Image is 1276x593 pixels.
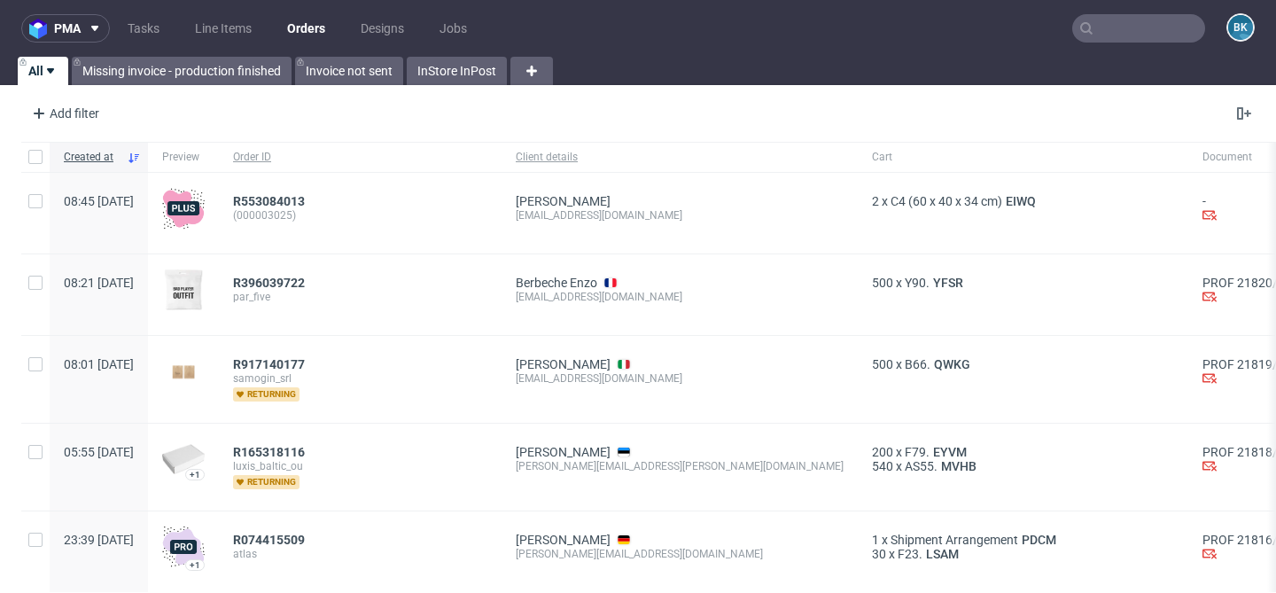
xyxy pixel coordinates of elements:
div: [EMAIL_ADDRESS][DOMAIN_NAME] [516,290,844,304]
a: R165318116 [233,445,308,459]
span: par_five [233,290,487,304]
span: luxis_baltic_ou [233,459,487,473]
span: Y90. [905,276,930,290]
a: Jobs [429,14,478,43]
img: pro-icon.017ec5509f39f3e742e3.png [162,526,205,568]
span: 200 [872,445,893,459]
span: Shipment Arrangement [891,533,1018,547]
a: PDCM [1018,533,1060,547]
span: AS55. [905,459,938,473]
a: [PERSON_NAME] [516,357,611,371]
button: pma [21,14,110,43]
div: x [872,194,1174,208]
span: 23:39 [DATE] [64,533,134,547]
a: [PERSON_NAME] [516,445,611,459]
span: Cart [872,150,1174,165]
a: EYVM [930,445,970,459]
span: samogin_srl [233,371,487,386]
span: B66. [905,357,930,371]
div: +1 [190,560,200,570]
div: x [872,357,1174,371]
a: All [18,57,68,85]
img: plain-eco-white.f1cb12edca64b5eabf5f.png [162,444,205,474]
span: 08:45 [DATE] [64,194,134,208]
span: 2 [872,194,879,208]
span: 30 [872,547,886,561]
div: [PERSON_NAME][EMAIL_ADDRESS][PERSON_NAME][DOMAIN_NAME] [516,459,844,473]
img: data [162,357,205,386]
div: x [872,276,1174,290]
span: R553084013 [233,194,305,208]
div: [EMAIL_ADDRESS][DOMAIN_NAME] [516,371,844,386]
span: 05:55 [DATE] [64,445,134,459]
a: Invoice not sent [295,57,403,85]
span: returning [233,387,300,402]
div: x [872,547,1174,561]
div: [EMAIL_ADDRESS][DOMAIN_NAME] [516,208,844,222]
span: atlas [233,547,487,561]
span: R165318116 [233,445,305,459]
a: EIWQ [1002,194,1039,208]
img: logo [29,19,54,39]
span: R074415509 [233,533,305,547]
span: Client details [516,150,844,165]
a: MVHB [938,459,980,473]
span: (000003025) [233,208,487,222]
span: 08:21 [DATE] [64,276,134,290]
a: Tasks [117,14,170,43]
a: Orders [276,14,336,43]
div: Add filter [25,99,103,128]
div: x [872,445,1174,459]
div: x [872,533,1174,547]
span: C4 (60 x 40 x 34 cm) [891,194,1002,208]
a: YFSR [930,276,967,290]
a: R074415509 [233,533,308,547]
span: pma [54,22,81,35]
a: R396039722 [233,276,308,290]
span: 1 [872,533,879,547]
span: 500 [872,357,893,371]
span: returning [233,475,300,489]
a: InStore InPost [407,57,507,85]
span: R917140177 [233,357,305,371]
a: Line Items [184,14,262,43]
span: Preview [162,150,205,165]
a: Designs [350,14,415,43]
img: version_two_editor_design [162,269,205,311]
span: F79. [905,445,930,459]
figcaption: BK [1228,15,1253,40]
span: Created at [64,150,120,165]
div: [PERSON_NAME][EMAIL_ADDRESS][DOMAIN_NAME] [516,547,844,561]
span: 540 [872,459,893,473]
a: [PERSON_NAME] [516,194,611,208]
span: Order ID [233,150,487,165]
a: [PERSON_NAME] [516,533,611,547]
a: R553084013 [233,194,308,208]
a: QWKG [930,357,974,371]
span: 500 [872,276,893,290]
a: Missing invoice - production finished [72,57,292,85]
div: x [872,459,1174,473]
a: Berbeche Enzo [516,276,597,290]
div: +1 [190,470,200,480]
a: LSAM [922,547,962,561]
a: R917140177 [233,357,308,371]
span: R396039722 [233,276,305,290]
span: 08:01 [DATE] [64,357,134,371]
img: plus-icon.676465ae8f3a83198b3f.png [162,187,205,230]
span: F23. [898,547,922,561]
